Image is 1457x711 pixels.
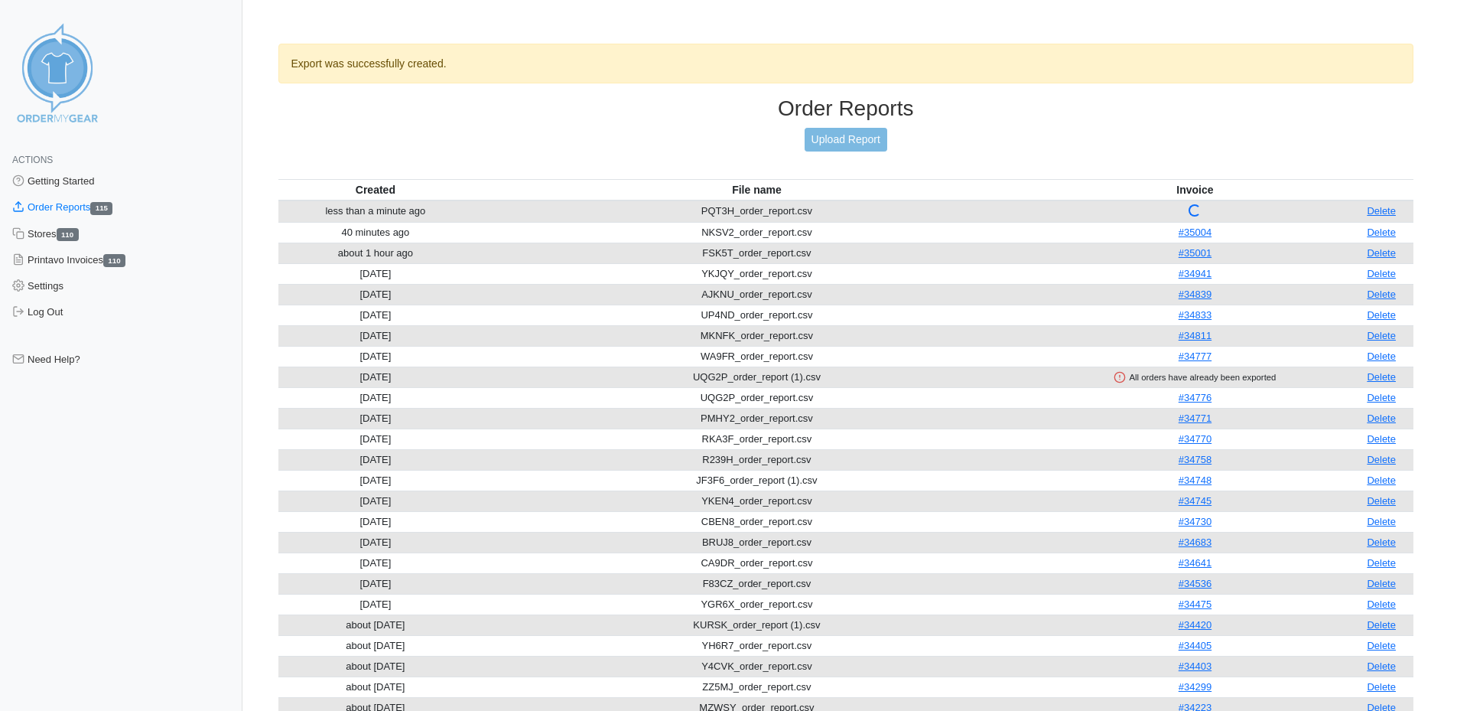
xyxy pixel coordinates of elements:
span: 110 [57,228,79,241]
td: YH6R7_order_report.csv [473,635,1040,656]
a: #34420 [1179,619,1211,631]
a: Delete [1367,454,1396,465]
td: KURSK_order_report (1).csv [473,615,1040,635]
td: [DATE] [278,532,473,553]
td: about [DATE] [278,656,473,677]
a: #34405 [1179,640,1211,651]
a: #35004 [1179,227,1211,238]
td: JF3F6_order_report (1).csv [473,470,1040,491]
a: Delete [1367,309,1396,321]
td: [DATE] [278,408,473,429]
td: RKA3F_order_report.csv [473,429,1040,449]
td: [DATE] [278,573,473,594]
td: ZZ5MJ_order_report.csv [473,677,1040,697]
a: Delete [1367,268,1396,279]
a: Upload Report [805,128,887,152]
td: YKEN4_order_report.csv [473,491,1040,511]
td: UP4ND_order_report.csv [473,305,1040,325]
h3: Order Reports [278,96,1414,122]
a: #34683 [1179,537,1211,548]
td: F83CZ_order_report.csv [473,573,1040,594]
a: Delete [1367,205,1396,217]
a: Delete [1367,619,1396,631]
td: WA9FR_order_report.csv [473,346,1040,367]
td: AJKNU_order_report.csv [473,284,1040,305]
a: Delete [1367,557,1396,569]
td: UQG2P_order_report.csv [473,387,1040,408]
a: Delete [1367,413,1396,424]
a: #34770 [1179,433,1211,445]
a: #34758 [1179,454,1211,465]
a: #34536 [1179,578,1211,589]
a: Delete [1367,475,1396,486]
a: #34299 [1179,681,1211,693]
a: Delete [1367,289,1396,300]
a: Delete [1367,495,1396,507]
td: CA9DR_order_report.csv [473,553,1040,573]
th: Created [278,179,473,201]
th: Invoice [1041,179,1350,201]
a: Delete [1367,371,1396,383]
td: [DATE] [278,325,473,346]
a: #34745 [1179,495,1211,507]
td: [DATE] [278,387,473,408]
td: PQT3H_order_report.csv [473,201,1040,223]
a: #34748 [1179,475,1211,486]
a: #34730 [1179,516,1211,527]
a: #34839 [1179,289,1211,300]
a: Delete [1367,330,1396,341]
div: Export was successfully created. [278,44,1414,83]
td: 40 minutes ago [278,222,473,243]
td: YGR6X_order_report.csv [473,594,1040,615]
td: BRUJ8_order_report.csv [473,532,1040,553]
a: #34771 [1179,413,1211,424]
td: [DATE] [278,594,473,615]
a: #35001 [1179,247,1211,259]
td: NKSV2_order_report.csv [473,222,1040,243]
a: #34811 [1179,330,1211,341]
td: [DATE] [278,511,473,532]
td: [DATE] [278,284,473,305]
td: UQG2P_order_report (1).csv [473,367,1040,387]
td: [DATE] [278,263,473,284]
a: #34475 [1179,598,1211,610]
span: Actions [12,155,53,165]
a: Delete [1367,578,1396,589]
td: Y4CVK_order_report.csv [473,656,1040,677]
th: File name [473,179,1040,201]
a: Delete [1367,433,1396,445]
a: #34776 [1179,392,1211,403]
td: less than a minute ago [278,201,473,223]
a: Delete [1367,392,1396,403]
a: Delete [1367,516,1396,527]
a: Delete [1367,247,1396,259]
td: [DATE] [278,429,473,449]
a: #34941 [1179,268,1211,279]
td: about 1 hour ago [278,243,473,263]
a: #34403 [1179,660,1211,672]
td: PMHY2_order_report.csv [473,408,1040,429]
td: [DATE] [278,470,473,491]
a: #34833 [1179,309,1211,321]
td: [DATE] [278,305,473,325]
a: Delete [1367,537,1396,548]
td: CBEN8_order_report.csv [473,511,1040,532]
td: MKNFK_order_report.csv [473,325,1040,346]
a: Delete [1367,681,1396,693]
div: All orders have already been exported [1044,370,1347,384]
a: Delete [1367,660,1396,672]
td: [DATE] [278,553,473,573]
td: [DATE] [278,491,473,511]
td: about [DATE] [278,615,473,635]
span: 115 [90,202,112,215]
td: about [DATE] [278,677,473,697]
td: [DATE] [278,346,473,367]
a: #34777 [1179,351,1211,362]
a: Delete [1367,227,1396,238]
td: YKJQY_order_report.csv [473,263,1040,284]
td: [DATE] [278,449,473,470]
span: 110 [103,254,125,267]
td: [DATE] [278,367,473,387]
a: Delete [1367,640,1396,651]
a: Delete [1367,598,1396,610]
